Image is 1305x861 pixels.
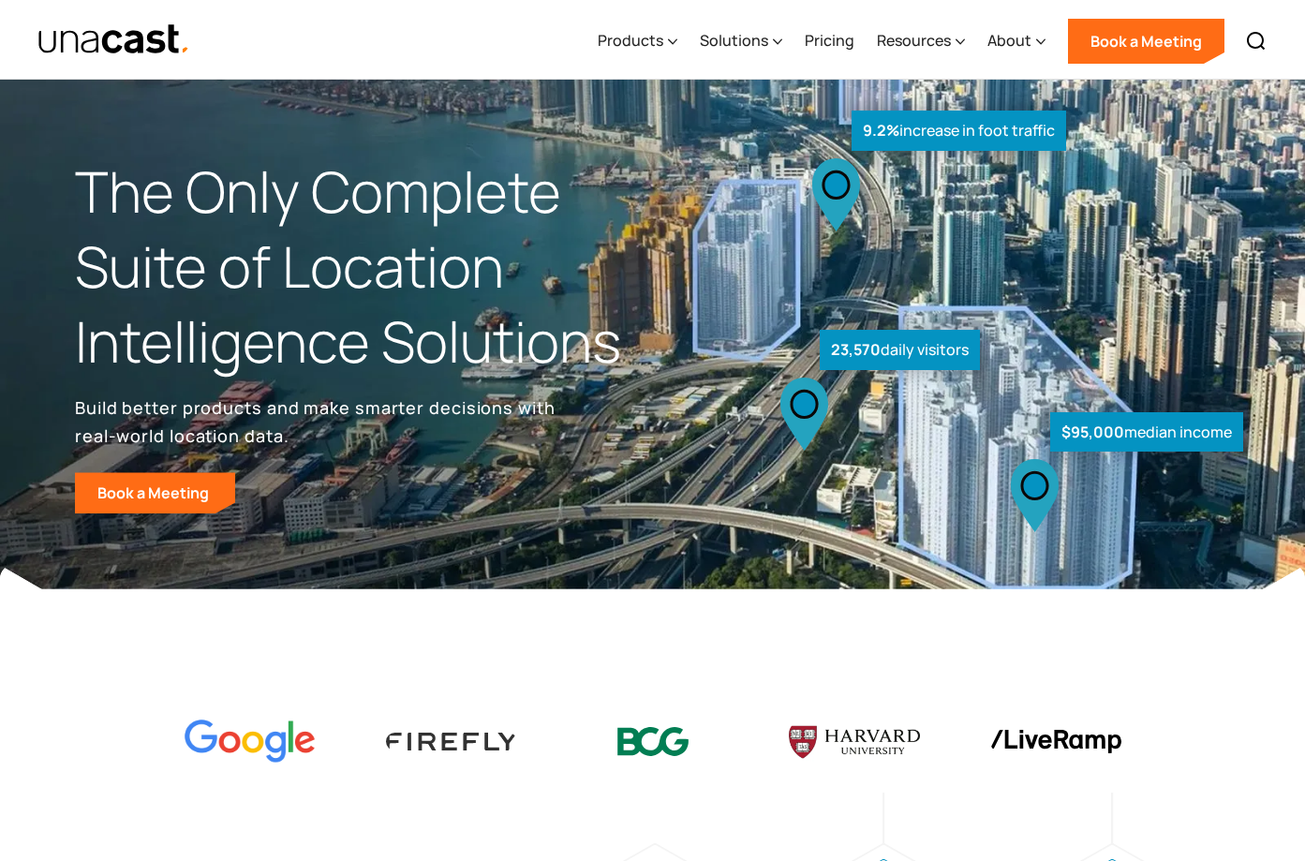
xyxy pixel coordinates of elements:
[185,720,316,764] img: Google logo Color
[700,29,768,52] div: Solutions
[987,3,1045,80] div: About
[598,3,677,80] div: Products
[700,3,782,80] div: Solutions
[37,23,190,56] a: home
[877,3,965,80] div: Resources
[863,120,899,141] strong: 9.2%
[587,715,719,768] img: BCG logo
[1061,422,1124,442] strong: $95,000
[831,339,881,360] strong: 23,570
[987,29,1031,52] div: About
[789,720,920,765] img: Harvard U logo
[877,29,951,52] div: Resources
[37,23,190,56] img: Unacast text logo
[990,730,1121,753] img: liveramp logo
[75,393,562,450] p: Build better products and make smarter decisions with real-world location data.
[386,733,517,750] img: Firefly Advertising logo
[805,3,854,80] a: Pricing
[852,111,1066,151] div: increase in foot traffic
[820,330,980,370] div: daily visitors
[598,29,663,52] div: Products
[1050,412,1243,453] div: median income
[1068,19,1224,64] a: Book a Meeting
[1245,30,1268,52] img: Search icon
[75,155,653,379] h1: The Only Complete Suite of Location Intelligence Solutions
[75,472,235,513] a: Book a Meeting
